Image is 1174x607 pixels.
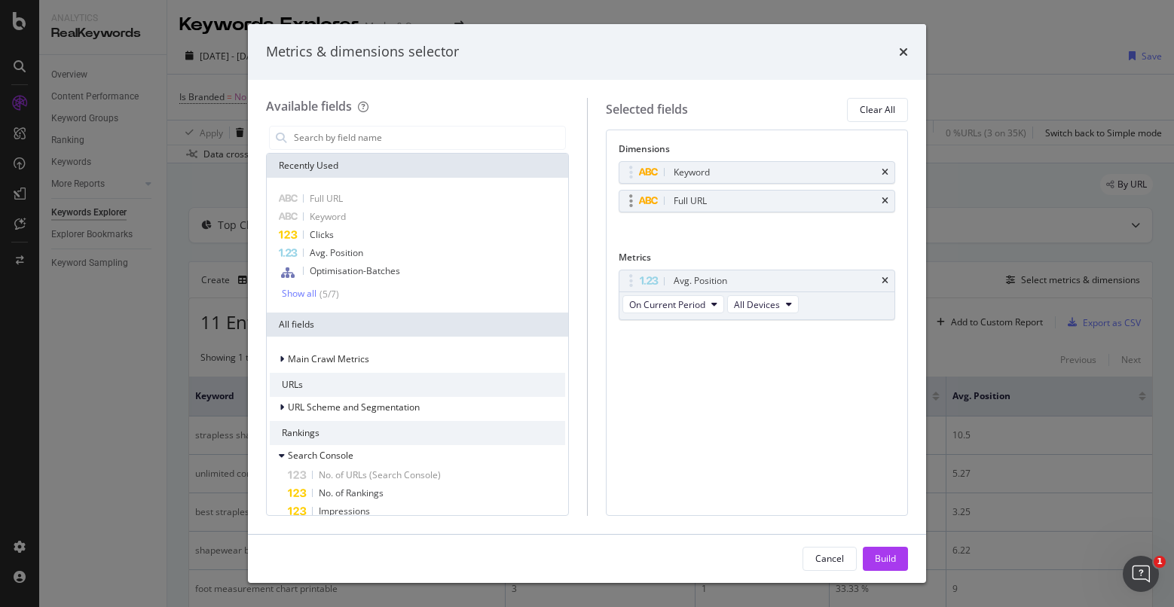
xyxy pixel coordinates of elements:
[619,251,896,270] div: Metrics
[316,288,339,300] div: ( 5 / 7 )
[267,313,568,337] div: All fields
[847,98,908,122] button: Clear All
[310,264,400,277] span: Optimisation-Batches
[266,42,459,62] div: Metrics & dimensions selector
[674,165,710,180] div: Keyword
[619,142,896,161] div: Dimensions
[899,42,908,62] div: times
[270,373,565,397] div: URLs
[734,298,780,311] span: All Devices
[882,168,888,177] div: times
[267,154,568,178] div: Recently Used
[727,295,799,313] button: All Devices
[875,552,896,565] div: Build
[674,273,727,288] div: Avg. Position
[319,487,384,499] span: No. of Rankings
[282,288,316,299] div: Show all
[292,127,565,149] input: Search by field name
[619,270,896,320] div: Avg. PositiontimesOn Current PeriodAll Devices
[863,547,908,571] button: Build
[882,197,888,206] div: times
[803,547,857,571] button: Cancel
[288,352,369,365] span: Main Crawl Metrics
[319,468,441,481] span: No. of URLs (Search Console)
[270,421,565,445] div: Rankings
[619,190,896,212] div: Full URLtimes
[622,295,724,313] button: On Current Period
[619,161,896,184] div: Keywordtimes
[288,449,353,462] span: Search Console
[860,103,895,116] div: Clear All
[606,101,688,118] div: Selected fields
[629,298,705,311] span: On Current Period
[1154,556,1166,568] span: 1
[248,24,926,583] div: modal
[266,98,352,114] div: Available fields
[815,552,844,565] div: Cancel
[310,246,363,259] span: Avg. Position
[310,210,346,223] span: Keyword
[310,228,334,241] span: Clicks
[882,276,888,285] div: times
[310,192,343,205] span: Full URL
[1123,556,1159,592] iframe: Intercom live chat
[674,194,707,209] div: Full URL
[288,401,420,413] span: URL Scheme and Segmentation
[319,505,370,517] span: Impressions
